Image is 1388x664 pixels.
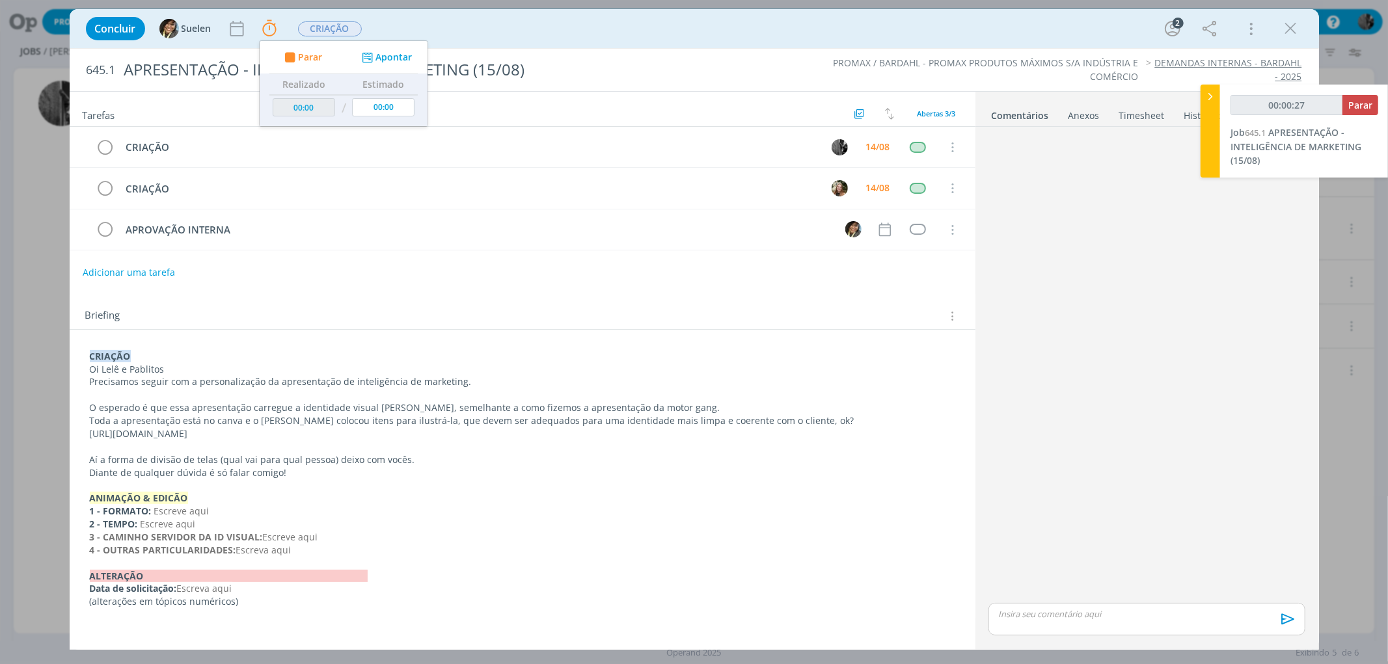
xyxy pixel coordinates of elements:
[844,220,864,239] button: S
[1068,109,1100,122] div: Anexos
[832,139,848,155] img: P
[70,9,1319,650] div: dialog
[141,518,196,530] span: Escreve aqui
[120,181,820,197] div: CRIAÇÃO
[1348,99,1372,111] span: Parar
[90,531,263,543] strong: 3 - CAMINHO SERVIDOR DA ID VISUAL:
[832,180,848,196] img: L
[358,51,412,64] button: Apontar
[1155,57,1302,82] a: DEMANDAS INTERNAS - BARDAHL - 2025
[90,466,955,479] p: Diante de qualquer dúvida é só falar comigo!
[830,137,850,157] button: P
[280,51,322,64] button: Parar
[236,544,292,556] span: Escreva aqui
[86,17,145,40] button: Concluir
[297,53,321,62] span: Parar
[159,19,179,38] img: S
[833,57,1138,82] a: PROMAX / BARDAHL - PROMAX PRODUTOS MÁXIMOS S/A INDÚSTRIA E COMÉRCIO
[85,308,120,325] span: Briefing
[83,106,115,122] span: Tarefas
[90,492,188,504] strong: ANIMAÇÃO & EDICÃO
[90,350,131,362] strong: CRIAÇÃO
[120,222,834,238] div: APROVAÇÃO INTERNA
[866,183,890,193] div: 14/08
[349,74,418,95] th: Estimado
[90,595,955,608] p: (alterações em tópicos numéricos)
[90,544,236,556] strong: 4 - OUTRAS PARTICULARIDADES:
[1184,103,1223,122] a: Histórico
[90,375,955,388] p: Precisamos seguir com a personalização da apresentação de inteligência de marketing.
[90,570,368,582] strong: ALTERAÇÃO
[1119,103,1165,122] a: Timesheet
[1231,126,1361,166] a: Job645.1APRESENTAÇÃO - INTELIGÊNCIA DE MARKETING (15/08)
[298,21,362,36] span: CRIAÇÃO
[120,139,820,155] div: CRIAÇÃO
[177,582,232,594] span: Escreva aqui
[1245,127,1266,139] span: 645.1
[866,142,890,152] div: 14/08
[338,95,349,122] td: /
[269,74,338,95] th: Realizado
[90,518,138,530] strong: 2 - TEMPO:
[95,23,136,34] span: Concluir
[1231,126,1361,166] span: APRESENTAÇÃO - INTELIGÊNCIA DE MARKETING (15/08)
[82,261,176,284] button: Adicionar uma tarefa
[263,531,318,543] span: Escreve aqui
[90,401,955,414] p: O esperado é que essa apresentação carregue a identidade visual [PERSON_NAME], semelhante a como ...
[182,24,211,33] span: Suelen
[1173,18,1184,29] div: 2
[991,103,1050,122] a: Comentários
[90,582,177,594] strong: Data de solicitação:
[154,505,210,517] span: Escreve aqui
[845,221,862,237] img: S
[90,414,955,427] p: Toda a apresentação está no canva e o [PERSON_NAME] colocou itens para ilustrá-la, que devem ser ...
[830,178,850,198] button: L
[87,63,116,77] span: 645.1
[90,453,955,466] p: Aí a forma de divisão de telas (qual vai para qual pessoa) deixo com vocês.
[1162,18,1183,39] button: 2
[118,54,790,86] div: APRESENTAÇÃO - INTELIGÊNCIA DE MARKETING (15/08)
[885,108,894,120] img: arrow-down-up.svg
[159,19,211,38] button: SSuelen
[1342,95,1378,115] button: Parar
[90,363,955,376] p: Oi Lelê e Pablitos
[90,505,152,517] strong: 1 - FORMATO:
[90,427,955,440] p: [URL][DOMAIN_NAME]
[297,21,362,37] button: CRIAÇÃO
[918,109,956,118] span: Abertas 3/3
